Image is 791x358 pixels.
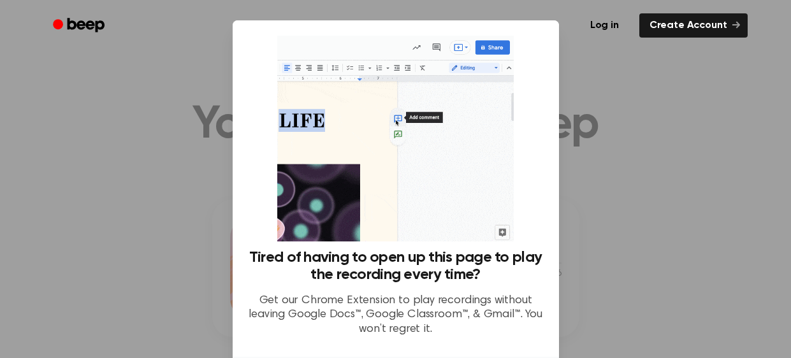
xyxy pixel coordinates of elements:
[577,11,632,40] a: Log in
[639,13,748,38] a: Create Account
[277,36,514,241] img: Beep extension in action
[248,249,544,283] h3: Tired of having to open up this page to play the recording every time?
[248,294,544,337] p: Get our Chrome Extension to play recordings without leaving Google Docs™, Google Classroom™, & Gm...
[44,13,116,38] a: Beep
